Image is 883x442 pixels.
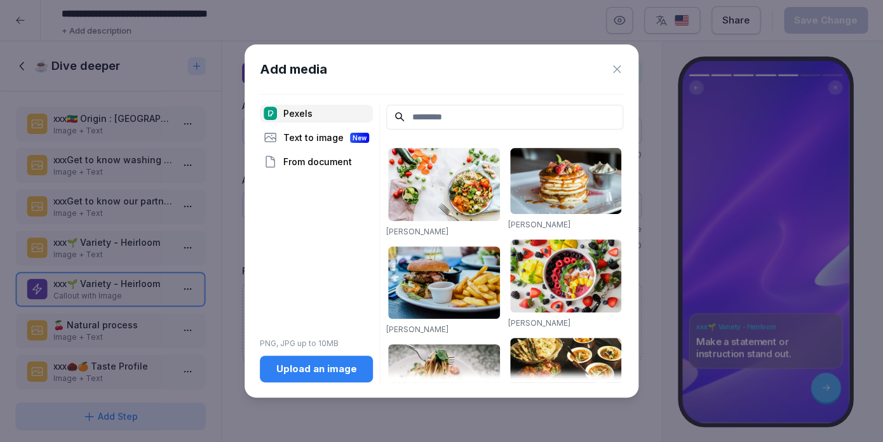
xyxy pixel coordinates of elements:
[264,107,277,120] img: pexels.png
[508,318,570,328] a: [PERSON_NAME]
[388,246,500,319] img: pexels-photo-70497.jpeg
[350,133,369,143] div: New
[510,148,622,215] img: pexels-photo-376464.jpeg
[260,60,327,79] h1: Add media
[508,220,570,229] a: [PERSON_NAME]
[260,338,373,349] p: PNG, JPG up to 10MB
[386,227,448,236] a: [PERSON_NAME]
[510,239,622,312] img: pexels-photo-1099680.jpeg
[388,344,500,417] img: pexels-photo-1279330.jpeg
[260,153,373,171] div: From document
[388,148,500,221] img: pexels-photo-1640777.jpeg
[270,362,363,376] div: Upload an image
[260,105,373,123] div: Pexels
[260,129,373,147] div: Text to image
[510,338,622,399] img: pexels-photo-958545.jpeg
[386,325,448,334] a: [PERSON_NAME]
[260,356,373,382] button: Upload an image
